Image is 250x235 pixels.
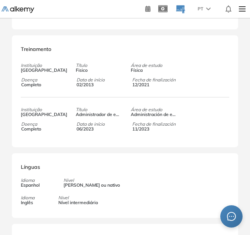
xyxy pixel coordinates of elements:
span: Completo [21,126,68,132]
span: 11/2023 [132,126,179,132]
span: Instituição [21,62,76,69]
span: Fecha de finalización [132,121,187,128]
span: Espanhol [21,182,40,189]
span: [GEOGRAPHIC_DATA] [21,111,68,118]
span: Treinamento [21,46,51,52]
span: Física [131,67,178,74]
span: Completo [21,81,68,88]
span: message [227,212,236,221]
span: Línguas [21,164,40,170]
span: Administrador de empresas [76,111,123,118]
span: Instituição [21,106,76,113]
span: Inglês [21,199,35,206]
img: Logotipo [1,6,34,13]
img: Menu [236,1,249,16]
span: 12/2021 [132,81,179,88]
span: Doença [21,77,76,83]
span: Data de início [77,77,132,83]
span: Idioma [21,194,35,201]
span: Nivel [58,194,98,201]
span: [GEOGRAPHIC_DATA] [21,67,68,74]
span: PT [198,6,203,12]
span: Idioma [21,177,40,184]
span: Doença [21,121,76,128]
span: Data de início [77,121,132,128]
span: Título [76,62,131,69]
img: arrow [206,7,211,10]
span: Nível intermediário [58,199,98,206]
span: [PERSON_NAME] ou nativo [64,182,120,189]
span: Título [76,106,131,113]
span: Nivel [64,177,120,184]
span: Fecha de finalización [132,77,187,83]
span: 02/2013 [77,81,123,88]
span: Área de estudo [131,62,186,69]
span: Área de estudo [131,106,186,113]
span: 06/2023 [77,126,123,132]
span: Administración de empresas [131,111,178,118]
span: Fisico [76,67,123,74]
